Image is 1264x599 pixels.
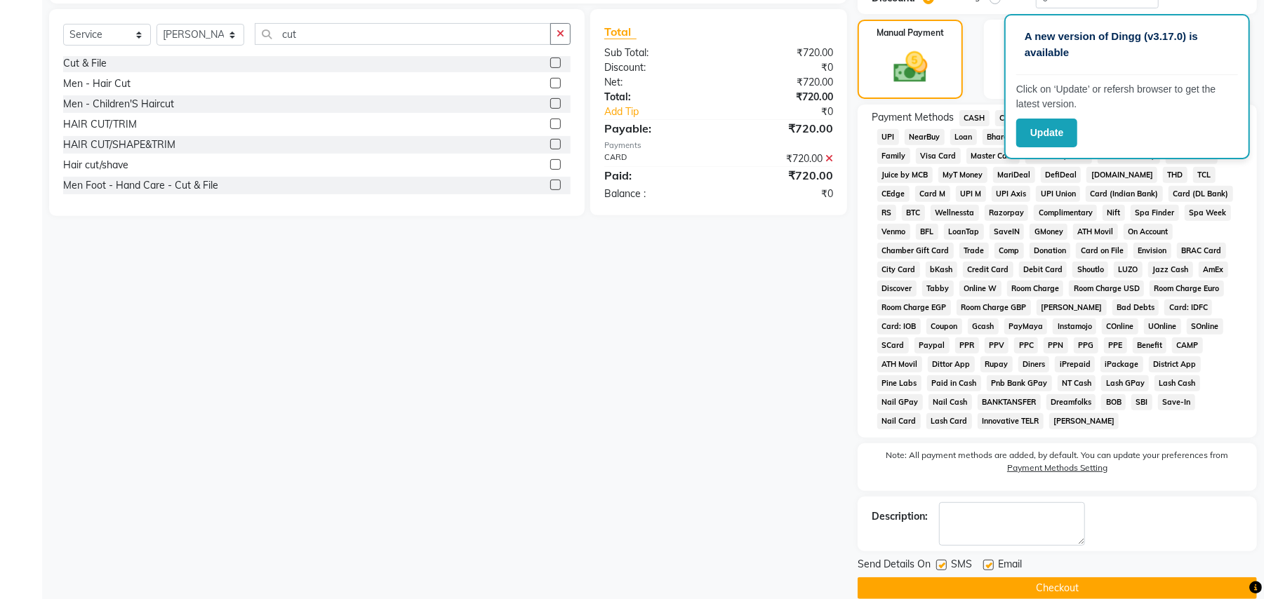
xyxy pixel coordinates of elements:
[1131,394,1152,410] span: SBI
[594,46,719,60] div: Sub Total:
[858,557,931,574] span: Send Details On
[740,105,844,119] div: ₹0
[1185,205,1231,221] span: Spa Week
[872,449,1243,480] label: Note: All payment methods are added, by default. You can update your preferences from
[1172,337,1203,354] span: CAMP
[1100,356,1143,372] span: iPackage
[1041,167,1082,183] span: DefiDeal
[1149,356,1201,372] span: District App
[1016,82,1238,112] p: Click on ‘Update’ or refersh browser to get the latest version.
[877,281,917,297] span: Discover
[1074,337,1098,354] span: PPG
[877,129,899,145] span: UPI
[985,205,1029,221] span: Razorpay
[914,337,950,354] span: Paypal
[719,60,844,75] div: ₹0
[877,337,909,354] span: SCard
[1014,337,1038,354] span: PPC
[993,167,1035,183] span: MariDeal
[63,158,128,173] div: Hair cut/shave
[877,375,922,391] span: Pine Labs
[1025,29,1230,60] p: A new version of Dingg (v3.17.0) is available
[719,152,844,166] div: ₹720.00
[1199,262,1228,278] span: AmEx
[594,75,719,90] div: Net:
[966,148,1020,164] span: Master Card
[968,318,999,335] span: Gcash
[963,262,1013,278] span: Credit Card
[1187,318,1223,335] span: SOnline
[1164,299,1212,316] span: Card: IDFC
[1148,262,1193,278] span: Jazz Cash
[1046,394,1096,410] span: Dreamfolks
[987,375,1052,391] span: Pnb Bank GPay
[63,56,107,71] div: Cut & File
[1131,205,1179,221] span: Spa Finder
[719,187,844,201] div: ₹0
[926,413,972,429] span: Lash Card
[1124,224,1173,240] span: On Account
[1169,186,1233,202] span: Card (DL Bank)
[877,167,933,183] span: Juice by MCB
[998,557,1022,574] span: Email
[719,120,844,137] div: ₹720.00
[719,90,844,105] div: ₹720.00
[1101,394,1126,410] span: BOB
[1133,337,1167,354] span: Benefit
[944,224,984,240] span: LoanTap
[872,110,954,125] span: Payment Methods
[63,76,131,91] div: Men - Hair Cut
[1193,167,1216,183] span: TCL
[877,299,951,316] span: Room Charge EGP
[1044,337,1068,354] span: PPN
[990,224,1025,240] span: SaveIN
[1150,281,1224,297] span: Room Charge Euro
[1058,375,1096,391] span: NT Cash
[1016,119,1077,147] button: Update
[1102,318,1138,335] span: COnline
[1133,243,1171,259] span: Envision
[992,186,1031,202] span: UPI Axis
[877,262,920,278] span: City Card
[950,129,977,145] span: Loan
[1086,186,1163,202] span: Card (Indian Bank)
[1030,243,1071,259] span: Donation
[1055,356,1095,372] span: iPrepaid
[594,90,719,105] div: Total:
[1073,224,1118,240] span: ATH Movil
[978,413,1044,429] span: Innovative TELR
[63,117,137,132] div: HAIR CUT/TRIM
[1114,262,1143,278] span: LUZO
[877,243,954,259] span: Chamber Gift Card
[978,394,1041,410] span: BANKTANSFER
[1049,413,1119,429] span: [PERSON_NAME]
[1072,262,1108,278] span: Shoutlo
[877,413,921,429] span: Nail Card
[916,224,938,240] span: BFL
[63,178,218,193] div: Men Foot - Hand Care - Cut & File
[931,205,979,221] span: Wellnessta
[877,186,910,202] span: CEdge
[604,25,637,39] span: Total
[719,46,844,60] div: ₹720.00
[594,60,719,75] div: Discount:
[1036,186,1080,202] span: UPI Union
[63,137,175,152] div: HAIR CUT/SHAPE&TRIM
[959,243,989,259] span: Trade
[1069,281,1144,297] span: Room Charge USD
[959,110,990,126] span: CASH
[1004,318,1048,335] span: PayMaya
[922,281,954,297] span: Tabby
[1112,299,1159,316] span: Bad Debts
[877,205,896,221] span: RS
[719,167,844,184] div: ₹720.00
[1007,281,1064,297] span: Room Charge
[1030,224,1067,240] span: GMoney
[594,152,719,166] div: CARD
[1144,318,1181,335] span: UOnline
[1007,462,1107,474] label: Payment Methods Setting
[1037,299,1107,316] span: [PERSON_NAME]
[926,318,962,335] span: Coupon
[956,186,986,202] span: UPI M
[877,27,944,39] label: Manual Payment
